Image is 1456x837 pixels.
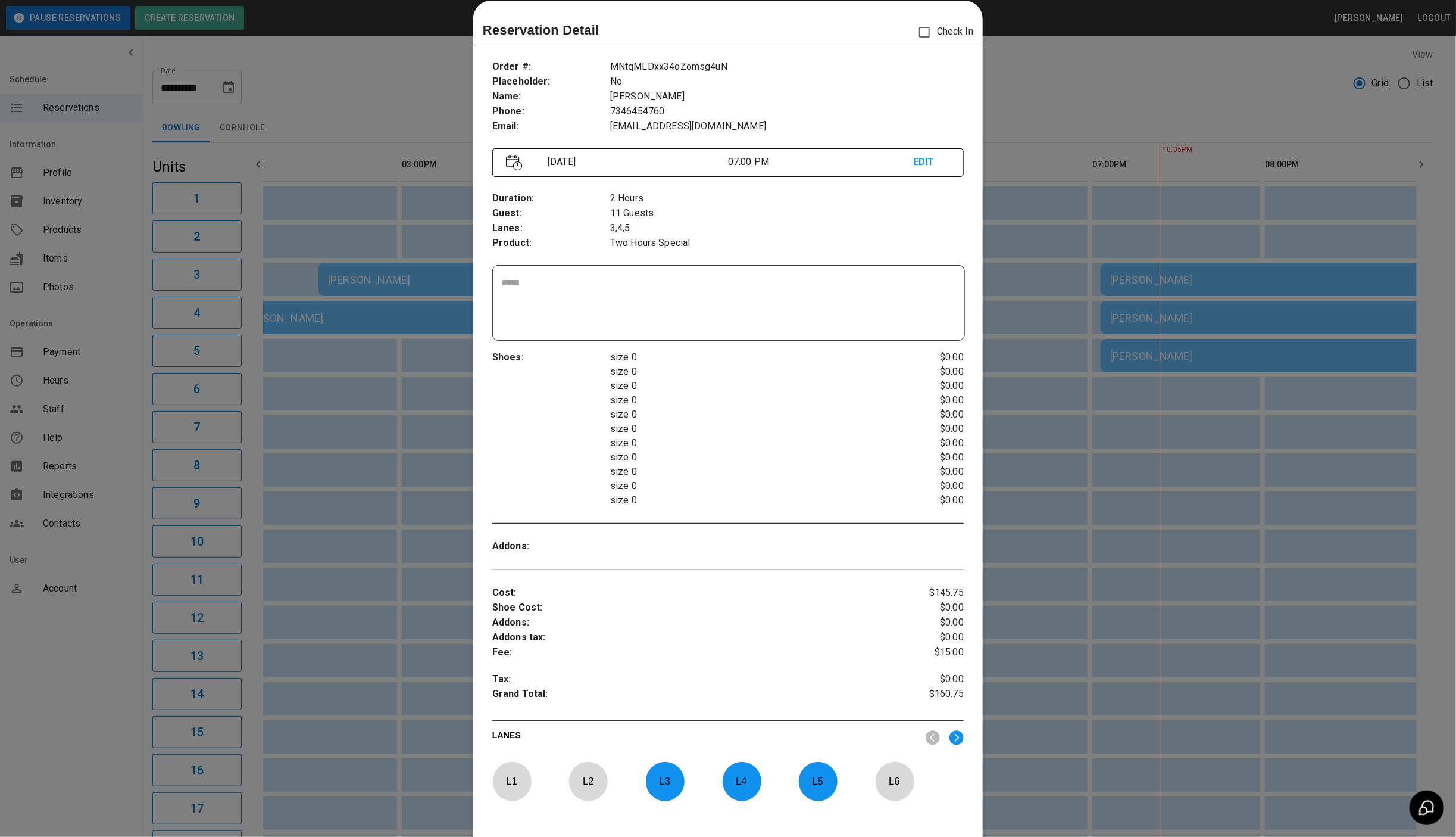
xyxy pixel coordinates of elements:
[610,89,964,104] p: [PERSON_NAME]
[543,155,728,169] p: [DATE]
[492,191,610,206] p: Duration :
[610,221,964,236] p: 3,4,5
[492,60,610,74] p: Order # :
[610,379,885,393] p: size 0
[610,465,885,479] p: size 0
[492,221,610,236] p: Lanes :
[728,155,913,169] p: 07:00 PM
[492,767,532,795] p: L 1
[610,74,964,89] p: No
[492,586,885,600] p: Cost :
[492,236,610,251] p: Product :
[645,767,685,795] p: L 3
[610,393,885,407] p: size 0
[885,615,964,630] p: $0.00
[492,600,885,615] p: Shoe Cost :
[492,119,610,134] p: Email :
[610,422,885,436] p: size 0
[610,119,964,134] p: [EMAIL_ADDRESS][DOMAIN_NAME]
[885,436,964,450] p: $0.00
[926,730,940,745] img: nav_left.svg
[610,407,885,422] p: size 0
[492,645,885,660] p: Fee :
[885,407,964,422] p: $0.00
[885,379,964,393] p: $0.00
[885,350,964,365] p: $0.00
[610,236,964,251] p: Two Hours Special
[885,586,964,600] p: $145.75
[492,729,916,746] p: LANES
[610,450,885,465] p: size 0
[875,767,914,795] p: L 6
[885,645,964,660] p: $15.00
[885,630,964,645] p: $0.00
[949,730,964,745] img: right.svg
[610,206,964,221] p: 11 Guests
[610,365,885,379] p: size 0
[610,436,885,450] p: size 0
[492,539,610,554] p: Addons :
[913,155,950,170] p: EDIT
[506,155,523,171] img: Vector
[492,615,885,630] p: Addons :
[492,206,610,221] p: Guest :
[492,74,610,89] p: Placeholder :
[492,350,610,365] p: Shoes :
[885,365,964,379] p: $0.00
[492,89,610,104] p: Name :
[885,687,964,705] p: $160.75
[885,600,964,615] p: $0.00
[722,767,761,795] p: L 4
[610,104,964,119] p: 7346454760
[885,493,964,508] p: $0.00
[885,393,964,407] p: $0.00
[798,767,838,795] p: L 5
[885,465,964,479] p: $0.00
[885,422,964,436] p: $0.00
[492,687,885,705] p: Grand Total :
[492,672,885,687] p: Tax :
[492,104,610,119] p: Phone :
[885,672,964,687] p: $0.00
[483,20,599,40] p: Reservation Detail
[610,493,885,508] p: size 0
[568,767,608,795] p: L 2
[885,479,964,493] p: $0.00
[912,20,973,45] p: Check In
[885,450,964,465] p: $0.00
[610,479,885,493] p: size 0
[610,60,964,74] p: MNtqMLDxx34oZomsg4uN
[610,350,885,365] p: size 0
[610,191,964,206] p: 2 Hours
[492,630,885,645] p: Addons tax :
